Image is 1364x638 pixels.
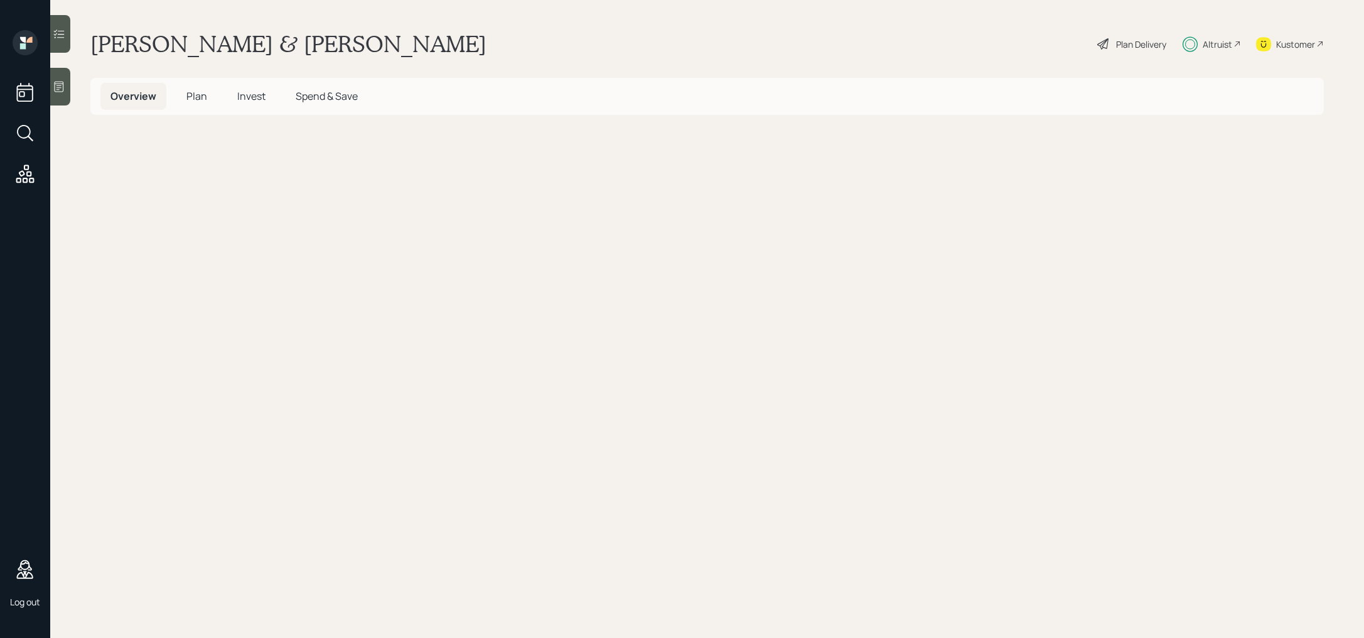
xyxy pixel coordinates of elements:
span: Overview [110,89,156,103]
span: Spend & Save [296,89,358,103]
div: Kustomer [1276,38,1315,51]
span: Invest [237,89,266,103]
div: Altruist [1203,38,1232,51]
h1: [PERSON_NAME] & [PERSON_NAME] [90,30,486,58]
span: Plan [186,89,207,103]
div: Log out [10,596,40,608]
div: Plan Delivery [1116,38,1166,51]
